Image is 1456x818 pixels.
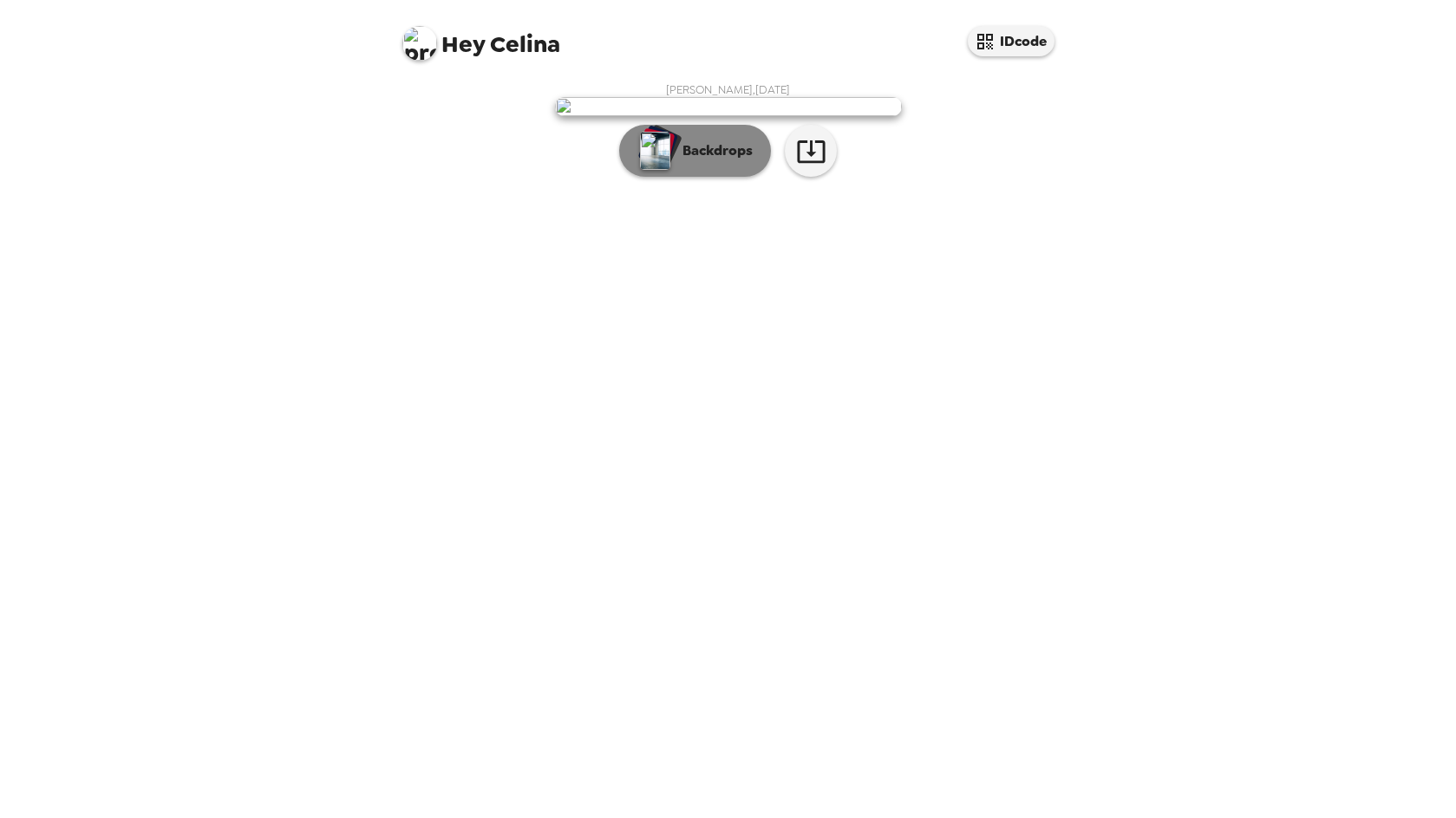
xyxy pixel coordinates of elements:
span: Hey [441,29,485,60]
button: Backdrops [619,125,771,177]
img: profile pic [402,26,437,61]
button: IDcode [968,26,1054,56]
img: user [555,97,902,116]
span: Celina [402,17,560,56]
p: Backdrops [674,140,753,161]
span: [PERSON_NAME] , [DATE] [666,82,790,97]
